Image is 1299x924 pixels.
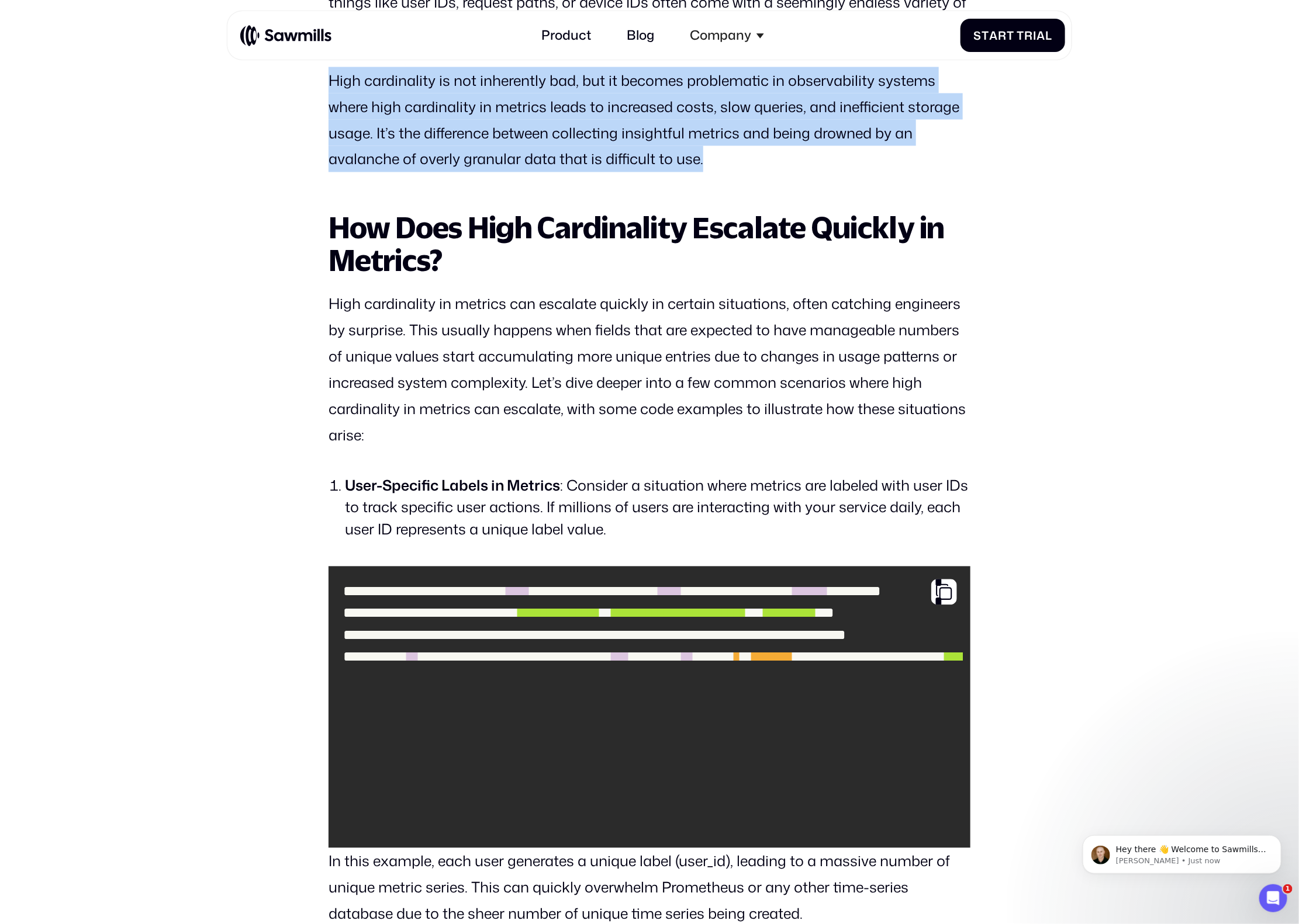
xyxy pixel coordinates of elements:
li: : Consider a situation where metrics are labeled with user IDs to track specific user actions. If... [345,475,970,541]
a: StartTrial [961,19,1065,52]
span: t [1007,29,1014,42]
div: Company [680,18,774,53]
a: Product [531,18,600,53]
strong: How Does High Cardinality Escalate Quickly in Metrics? [329,210,945,277]
div: Company [690,27,751,43]
iframe: Intercom live chat [1259,884,1287,912]
span: a [1037,29,1045,42]
span: T [1017,29,1025,42]
span: r [998,29,1007,42]
p: High cardinality is not inherently bad, but it becomes problematic in observability systems where... [329,67,970,172]
span: 1 [1283,884,1293,894]
a: Blog [617,18,664,53]
strong: User-Specific Labels in Metrics [345,475,560,496]
span: S [974,29,982,42]
span: a [989,29,998,42]
iframe: Intercom notifications message [1065,811,1299,892]
p: High cardinality in metrics can escalate quickly in certain situations, often catching engineers ... [329,291,970,449]
span: r [1024,29,1033,42]
span: l [1045,29,1052,42]
span: i [1033,29,1037,42]
span: t [982,29,989,42]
